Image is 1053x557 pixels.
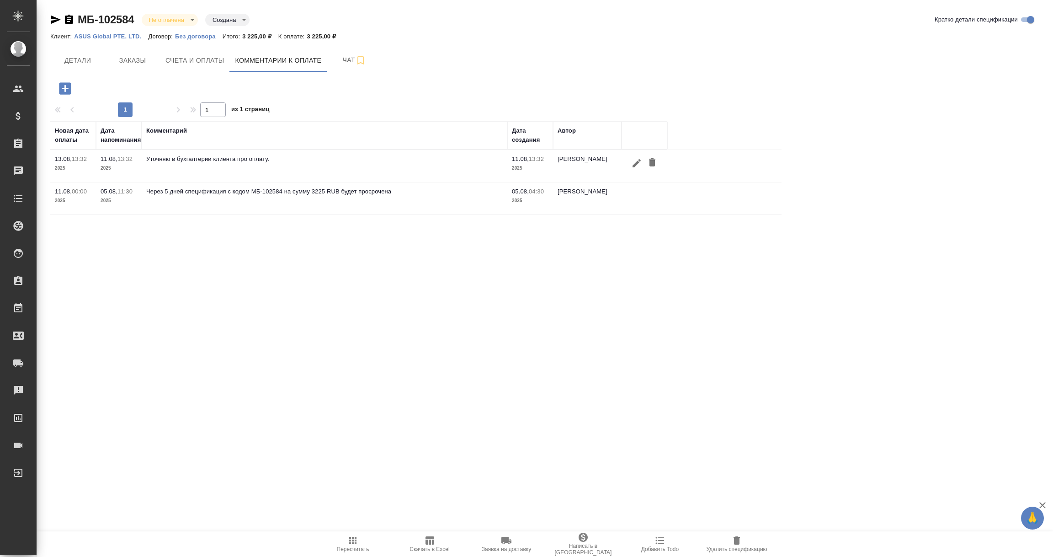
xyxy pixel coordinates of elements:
p: 00:00 [72,188,87,195]
span: Заказы [111,55,154,66]
p: 13:32 [529,155,544,162]
p: 2025 [512,196,548,205]
p: 05.08, [512,188,529,195]
svg: Подписаться [355,55,366,66]
p: Через 5 дней спецификация с кодом МБ-102584 на сумму 3225 RUB будет просрочена [146,187,503,196]
button: Добавить комментарий [53,79,78,98]
p: К оплате: [278,33,307,40]
a: МБ-102584 [78,13,134,26]
p: Уточняю в бухгалтерии клиента про оплату. [146,155,503,164]
div: Автор [558,126,576,135]
p: 3 225,00 ₽ [307,33,343,40]
p: 11.08, [512,155,529,162]
span: Счета и оплаты [165,55,224,66]
span: 🙏 [1025,509,1040,528]
button: Создана [210,16,239,24]
p: 3 225,00 ₽ [242,33,278,40]
td: [PERSON_NAME] [553,182,622,214]
div: Не оплачена [142,14,198,26]
p: 2025 [55,164,91,173]
div: Дата напоминания [101,126,141,145]
p: 2025 [101,196,137,205]
button: 🙏 [1021,507,1044,530]
span: Детали [56,55,100,66]
button: Не оплачена [146,16,187,24]
p: ASUS Global PTE. LTD. [74,33,148,40]
p: Без договора [175,33,223,40]
div: Новая дата оплаты [55,126,91,145]
p: 11:30 [117,188,133,195]
p: Договор: [148,33,175,40]
div: Не оплачена [205,14,250,26]
p: Итого: [223,33,242,40]
button: Редактировать [629,155,644,171]
button: Скопировать ссылку для ЯМессенджера [50,14,61,25]
p: Клиент: [50,33,74,40]
span: Кратко детали спецификации [935,15,1018,24]
p: 13:32 [72,155,87,162]
p: 11.08, [101,155,117,162]
button: Удалить [644,155,660,171]
p: 2025 [512,164,548,173]
div: Дата создания [512,126,548,145]
td: [PERSON_NAME] [553,150,622,182]
button: Скопировать ссылку [64,14,74,25]
span: Комментарии к оплате [235,55,322,66]
p: 13.08, [55,155,72,162]
p: 11.08, [55,188,72,195]
div: Комментарий [146,126,187,135]
p: 13:32 [117,155,133,162]
p: 2025 [101,164,137,173]
p: 2025 [55,196,91,205]
a: ASUS Global PTE. LTD. [74,32,148,40]
span: Чат [332,54,376,66]
p: 05.08, [101,188,117,195]
a: Без договора [175,32,223,40]
p: 04:30 [529,188,544,195]
span: из 1 страниц [231,104,270,117]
